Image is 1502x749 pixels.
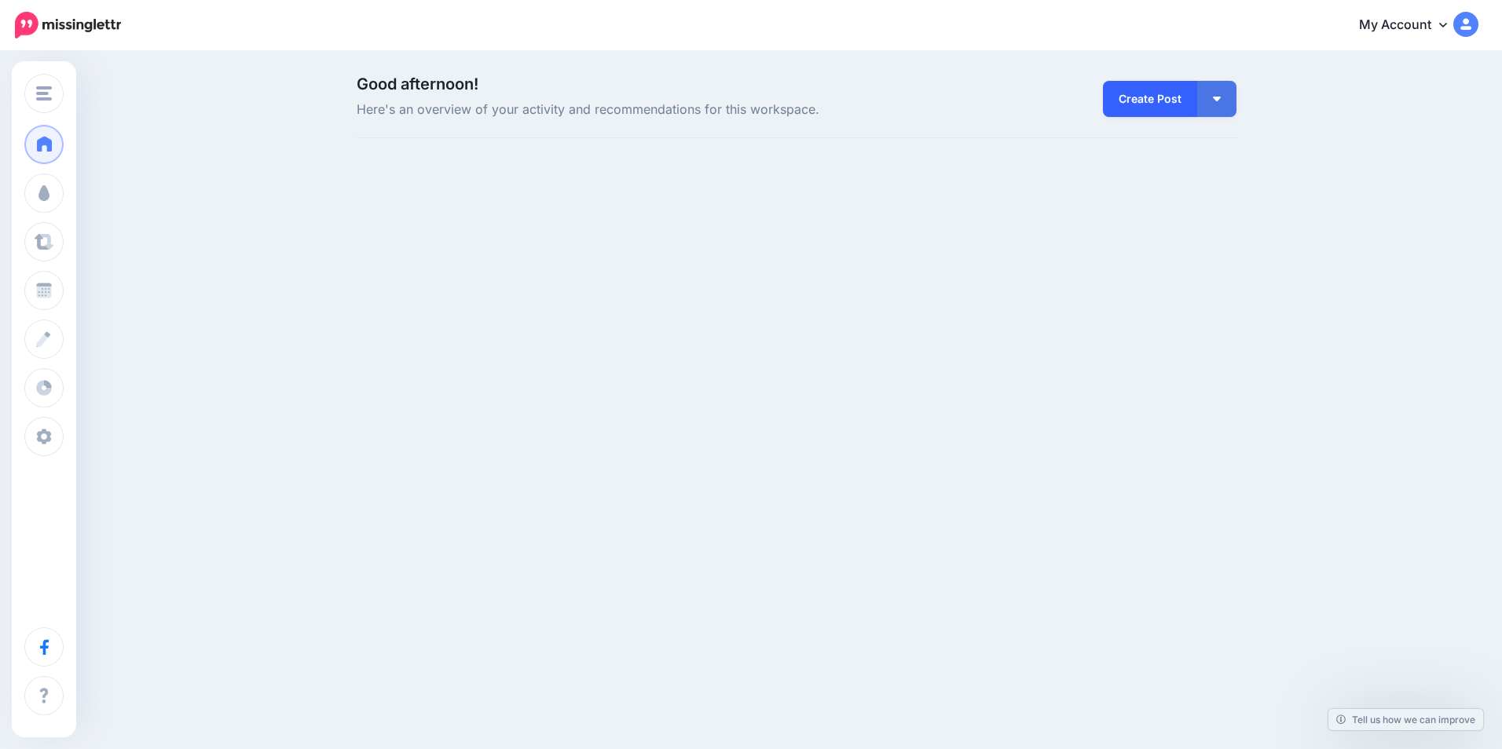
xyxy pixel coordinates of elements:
a: Create Post [1103,81,1197,117]
img: menu.png [36,86,52,100]
span: Good afternoon! [357,75,478,93]
span: Here's an overview of your activity and recommendations for this workspace. [357,100,936,120]
img: Missinglettr [15,12,121,38]
a: My Account [1343,6,1478,45]
a: Tell us how we can improve [1328,709,1483,730]
img: arrow-down-white.png [1213,97,1221,101]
